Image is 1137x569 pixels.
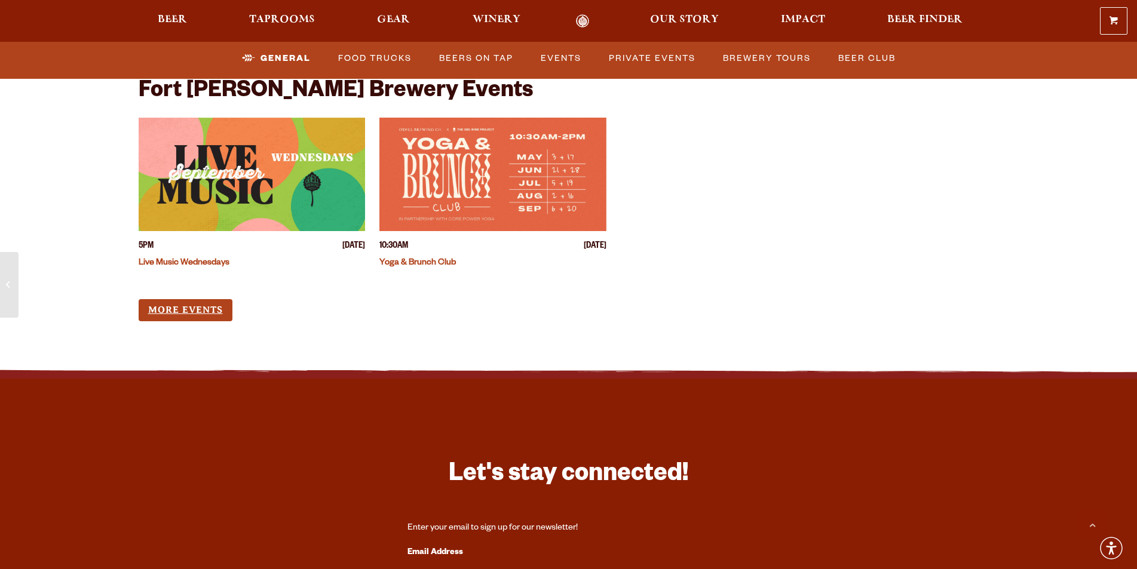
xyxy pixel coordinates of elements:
a: Beers on Tap [434,45,518,72]
span: [DATE] [584,241,606,253]
div: Accessibility Menu [1098,535,1124,561]
span: 10:30AM [379,241,408,253]
a: View event details [379,118,606,231]
div: Enter your email to sign up for our newsletter! [407,522,730,534]
span: [DATE] [342,241,365,253]
a: Events [536,45,586,72]
a: Beer [150,14,195,28]
span: 5PM [139,241,154,253]
a: Winery [465,14,528,28]
a: Brewery Tours [718,45,816,72]
a: Food Trucks [333,45,416,72]
a: Gear [369,14,418,28]
label: Email Address [407,545,730,561]
a: Odell Home [560,14,605,28]
h3: Let's stay connected! [407,459,730,494]
h2: Fort [PERSON_NAME] Brewery Events [139,79,533,106]
a: Beer Finder [879,14,970,28]
span: Beer Finder [887,15,963,24]
a: Live Music Wednesdays [139,259,229,268]
span: Taprooms [249,15,315,24]
a: Private Events [604,45,700,72]
a: Our Story [642,14,727,28]
span: Our Story [650,15,719,24]
a: Beer Club [833,45,900,72]
a: Scroll to top [1077,509,1107,539]
span: Winery [473,15,520,24]
a: General [237,45,315,72]
a: View event details [139,118,366,231]
span: Beer [158,15,187,24]
a: Impact [773,14,833,28]
span: Impact [781,15,825,24]
span: Gear [377,15,410,24]
a: Yoga & Brunch Club [379,259,456,268]
a: Taprooms [241,14,323,28]
a: More Events (opens in a new window) [139,299,232,321]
